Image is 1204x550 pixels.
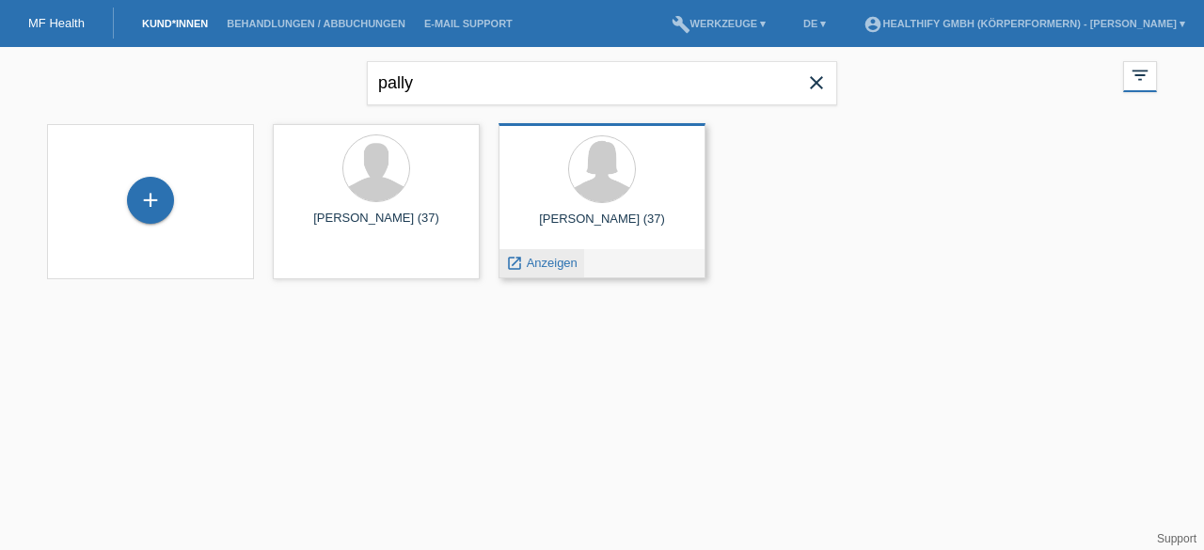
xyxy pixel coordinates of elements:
[662,18,776,29] a: buildWerkzeuge ▾
[672,15,690,34] i: build
[794,18,835,29] a: DE ▾
[367,61,837,105] input: Suche...
[415,18,522,29] a: E-Mail Support
[28,16,85,30] a: MF Health
[805,71,828,94] i: close
[527,256,578,270] span: Anzeigen
[506,255,523,272] i: launch
[1157,532,1196,545] a: Support
[1130,65,1150,86] i: filter_list
[506,256,578,270] a: launch Anzeigen
[288,211,465,241] div: [PERSON_NAME] (37)
[133,18,217,29] a: Kund*innen
[514,212,690,242] div: [PERSON_NAME] (37)
[128,184,173,216] div: Kund*in hinzufügen
[863,15,882,34] i: account_circle
[217,18,415,29] a: Behandlungen / Abbuchungen
[854,18,1195,29] a: account_circleHealthify GmbH (Körperformern) - [PERSON_NAME] ▾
